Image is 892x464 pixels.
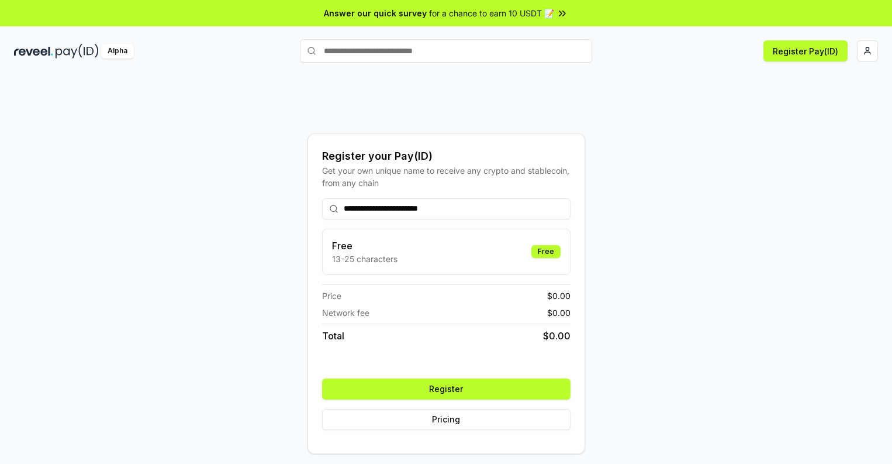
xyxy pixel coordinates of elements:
[322,148,571,164] div: Register your Pay(ID)
[14,44,53,59] img: reveel_dark
[429,7,554,19] span: for a chance to earn 10 USDT 📝
[322,329,344,343] span: Total
[101,44,134,59] div: Alpha
[543,329,571,343] span: $ 0.00
[763,40,848,61] button: Register Pay(ID)
[322,379,571,400] button: Register
[547,307,571,319] span: $ 0.00
[322,409,571,430] button: Pricing
[332,239,397,253] h3: Free
[531,245,561,258] div: Free
[547,290,571,302] span: $ 0.00
[322,307,369,319] span: Network fee
[332,253,397,265] p: 13-25 characters
[324,7,427,19] span: Answer our quick survey
[56,44,99,59] img: pay_id
[322,290,341,302] span: Price
[322,164,571,189] div: Get your own unique name to receive any crypto and stablecoin, from any chain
